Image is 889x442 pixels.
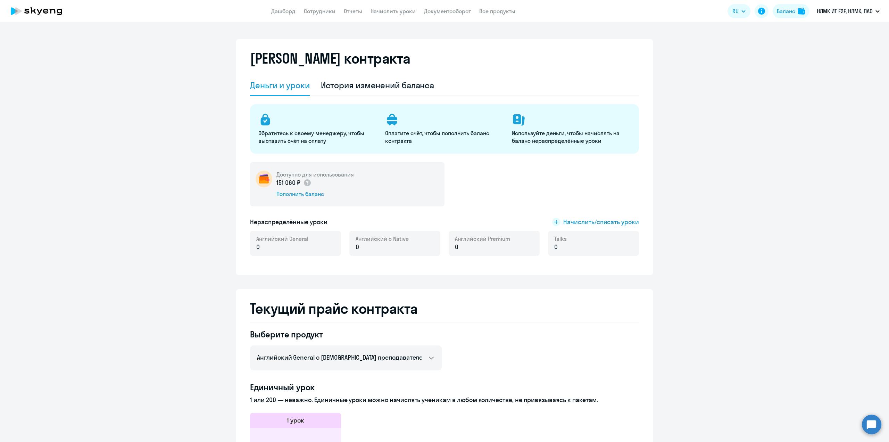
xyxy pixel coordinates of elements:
[371,8,416,15] a: Начислить уроки
[344,8,362,15] a: Отчеты
[276,190,354,198] div: Пополнить баланс
[512,129,630,145] p: Используйте деньги, чтобы начислять на баланс нераспределённые уроки
[455,235,510,243] span: Английский Premium
[554,235,567,243] span: Talks
[256,171,272,187] img: wallet-circle.png
[258,129,377,145] p: Обратитесь к своему менеджеру, чтобы выставить счёт на оплату
[256,235,308,243] span: Английский General
[356,235,409,243] span: Английский с Native
[385,129,504,145] p: Оплатите счёт, чтобы пополнить баланс контракта
[798,8,805,15] img: balance
[250,300,639,317] h2: Текущий прайс контракта
[250,50,410,67] h2: [PERSON_NAME] контракта
[424,8,471,15] a: Документооборот
[728,4,750,18] button: RU
[276,171,354,178] h5: Доступно для использования
[250,395,639,404] p: 1 или 200 — неважно. Единичные уроки можно начислять ученикам в любом количестве, не привязываясь...
[250,382,639,393] h4: Единичный урок
[250,329,442,340] h4: Выберите продукт
[256,243,260,252] span: 0
[304,8,335,15] a: Сотрудники
[479,8,515,15] a: Все продукты
[732,7,739,15] span: RU
[356,243,359,252] span: 0
[287,416,304,425] h5: 1 урок
[554,243,558,252] span: 0
[813,3,883,19] button: НЛМК ИТ F2F, НЛМК, ПАО
[773,4,809,18] button: Балансbalance
[777,7,795,15] div: Баланс
[817,7,873,15] p: НЛМК ИТ F2F, НЛМК, ПАО
[321,80,434,91] div: История изменений баланса
[250,218,327,227] h5: Нераспределённые уроки
[276,178,311,187] p: 151 060 ₽
[455,243,458,252] span: 0
[271,8,296,15] a: Дашборд
[250,80,310,91] div: Деньги и уроки
[563,218,639,227] span: Начислить/списать уроки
